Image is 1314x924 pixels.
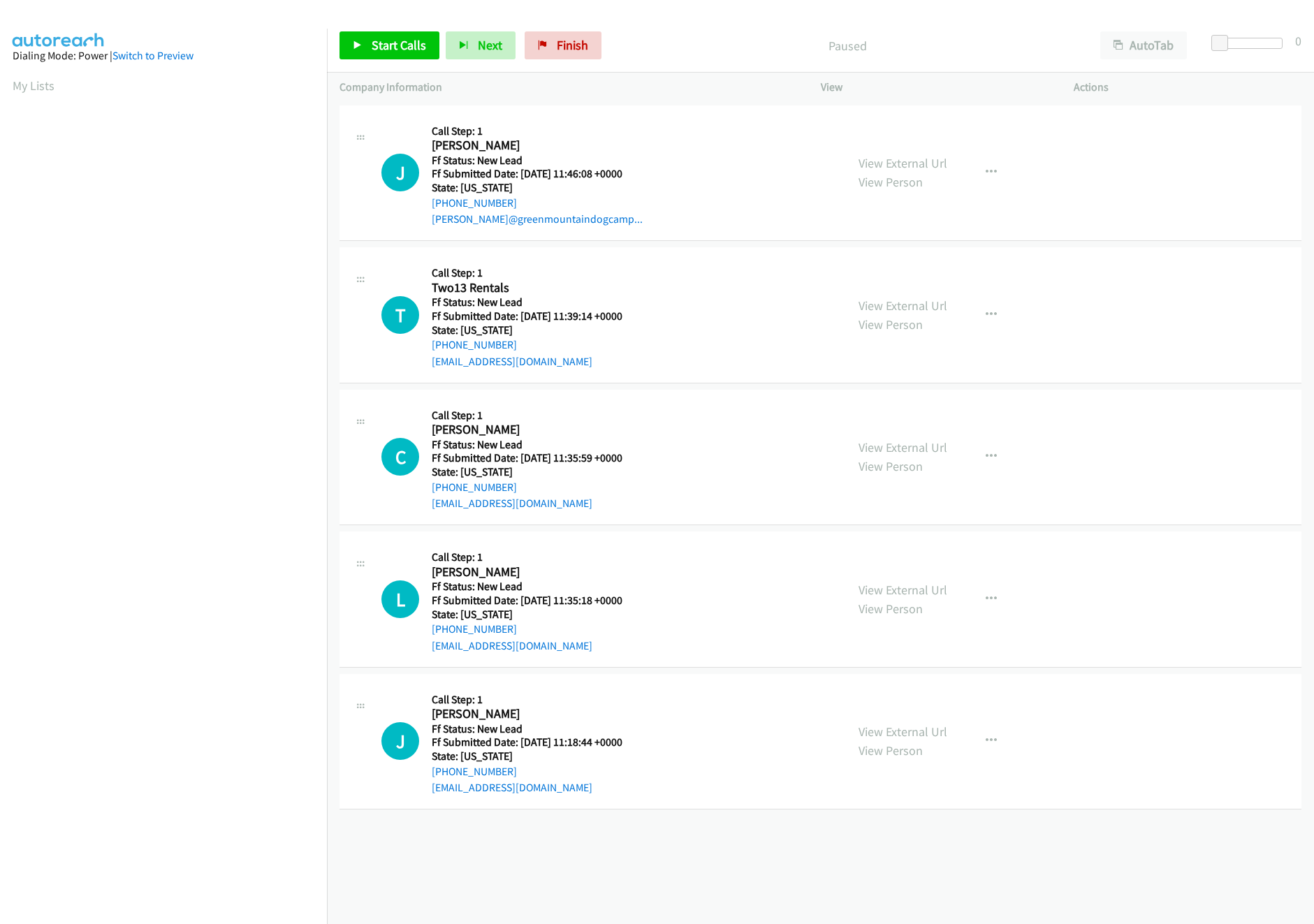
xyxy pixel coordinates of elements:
[432,608,640,622] h5: State: [US_STATE]
[1100,31,1187,59] button: AutoTab
[432,622,517,636] a: [PHONE_NUMBER]
[381,296,419,334] div: The call is yet to be attempted
[432,266,640,280] h5: Call Step: 1
[859,439,947,455] a: View External Url
[432,451,640,465] h5: Ff Submitted Date: [DATE] 11:35:59 +0000
[859,155,947,171] a: View External Url
[432,564,640,580] h2: [PERSON_NAME]
[1218,38,1283,49] div: Delay between calls (in seconds)
[859,298,947,314] a: View External Url
[381,722,419,760] div: The call is yet to be attempted
[432,295,640,309] h5: Ff Status: New Lead
[372,37,426,53] span: Start Calls
[432,438,640,452] h5: Ff Status: New Lead
[525,31,601,59] a: Finish
[859,601,923,617] a: View Person
[381,296,419,334] h1: T
[432,497,592,510] a: [EMAIL_ADDRESS][DOMAIN_NAME]
[432,181,643,195] h5: State: [US_STATE]
[478,37,502,53] span: Next
[432,722,640,736] h5: Ff Status: New Lead
[557,37,588,53] span: Finish
[13,78,54,94] a: My Lists
[1074,79,1301,96] p: Actions
[432,323,640,337] h5: State: [US_STATE]
[432,781,592,794] a: [EMAIL_ADDRESS][DOMAIN_NAME]
[620,36,1075,55] p: Paused
[432,550,640,564] h5: Call Step: 1
[13,108,327,771] iframe: Dialpad
[432,765,517,778] a: [PHONE_NUMBER]
[432,481,517,494] a: [PHONE_NUMBER]
[859,742,923,758] a: View Person
[381,438,419,476] div: The call is yet to be attempted
[432,355,592,368] a: [EMAIL_ADDRESS][DOMAIN_NAME]
[821,79,1049,96] p: View
[859,316,923,332] a: View Person
[432,196,517,210] a: [PHONE_NUMBER]
[381,722,419,760] h1: J
[381,438,419,476] h1: C
[432,309,640,323] h5: Ff Submitted Date: [DATE] 11:39:14 +0000
[432,735,640,749] h5: Ff Submitted Date: [DATE] 11:18:44 +0000
[340,79,796,96] p: Company Information
[381,154,419,191] div: The call is yet to be attempted
[432,167,643,181] h5: Ff Submitted Date: [DATE] 11:46:08 +0000
[112,49,194,62] a: Switch to Preview
[859,174,923,190] a: View Person
[340,31,439,59] a: Start Calls
[432,280,640,296] h2: Two13 Rentals
[432,138,640,154] h2: [PERSON_NAME]
[432,422,640,438] h2: [PERSON_NAME]
[432,338,517,351] a: [PHONE_NUMBER]
[432,594,640,608] h5: Ff Submitted Date: [DATE] 11:35:18 +0000
[432,124,643,138] h5: Call Step: 1
[432,212,643,226] a: [PERSON_NAME]@greenmountaindogcamp...
[432,749,640,763] h5: State: [US_STATE]
[381,580,419,618] h1: L
[432,639,592,652] a: [EMAIL_ADDRESS][DOMAIN_NAME]
[432,409,640,423] h5: Call Step: 1
[381,580,419,618] div: The call is yet to be attempted
[432,465,640,479] h5: State: [US_STATE]
[432,154,643,168] h5: Ff Status: New Lead
[446,31,516,59] button: Next
[13,47,314,64] div: Dialing Mode: Power |
[1295,31,1301,50] div: 0
[381,154,419,191] h1: J
[859,582,947,598] a: View External Url
[432,706,640,722] h2: [PERSON_NAME]
[432,580,640,594] h5: Ff Status: New Lead
[432,693,640,707] h5: Call Step: 1
[859,724,947,740] a: View External Url
[859,458,923,474] a: View Person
